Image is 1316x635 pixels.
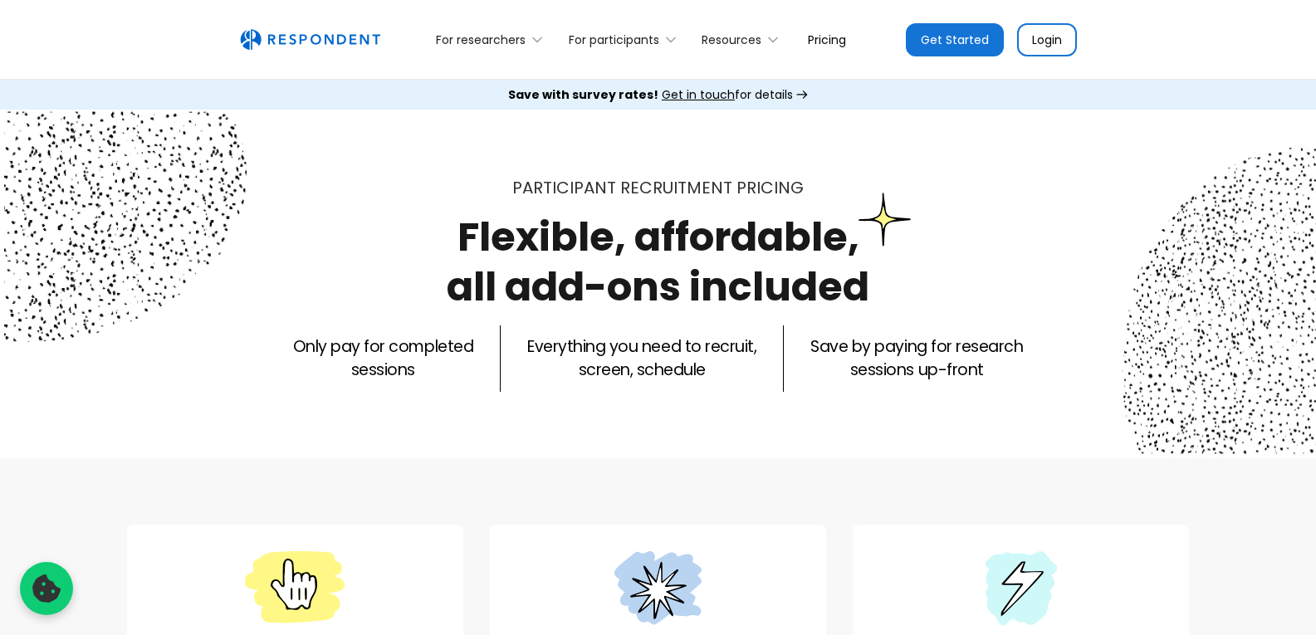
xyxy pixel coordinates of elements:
span: Get in touch [662,86,735,103]
img: Untitled UI logotext [240,29,380,51]
a: Login [1017,23,1077,56]
div: For participants [569,32,659,48]
div: For researchers [436,32,526,48]
span: PRICING [736,176,804,199]
p: Save by paying for research sessions up-front [810,335,1023,382]
h1: Flexible, affordable, all add-ons included [447,209,869,315]
div: Resources [702,32,761,48]
strong: Save with survey rates! [508,86,658,103]
a: Pricing [795,20,859,59]
p: Only pay for completed sessions [293,335,473,382]
div: Resources [692,20,795,59]
div: For participants [559,20,692,59]
a: home [240,29,380,51]
p: Everything you need to recruit, screen, schedule [527,335,756,382]
span: Participant recruitment [512,176,732,199]
div: for details [508,86,793,103]
a: Get Started [906,23,1004,56]
div: For researchers [427,20,559,59]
